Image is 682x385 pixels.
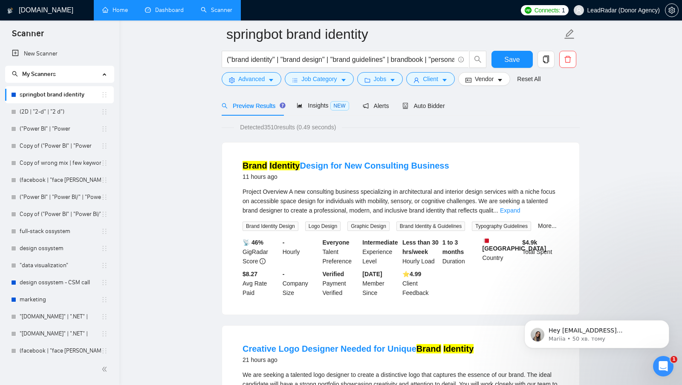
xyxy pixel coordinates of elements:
a: (facebook | "face [PERSON_NAME] [20,342,101,359]
input: Scanner name... [226,23,562,45]
button: setting [665,3,679,17]
li: (2D | "2-d" | "2 d") [5,103,114,120]
li: design ossystem [5,240,114,257]
span: info-circle [260,258,266,264]
a: New Scanner [12,45,107,62]
input: Search Freelance Jobs... [227,54,454,65]
span: delete [560,55,576,63]
a: ("Power BI" | "Power [20,120,101,137]
span: Alerts [363,102,389,109]
img: upwork-logo.png [525,7,532,14]
a: dashboardDashboard [145,6,184,14]
span: search [470,55,486,63]
span: Auto Bidder [402,102,445,109]
mark: Identity [443,344,474,353]
span: Job Category [301,74,337,84]
span: Project Overview A new consulting business specializing in architectural and interior design serv... [243,188,555,214]
li: full-stack ossystem [5,223,114,240]
li: New Scanner [5,45,114,62]
button: delete [559,51,576,68]
span: holder [101,228,108,235]
a: Expand [500,207,520,214]
span: Preview Results [222,102,283,109]
span: area-chart [297,102,303,108]
div: Member Since [361,269,401,297]
li: Copy of ("Power BI" | "Power BI/" | "Power BI-" | "/Power BI" | "Power BI," | "Power BI." | power... [5,206,114,223]
span: holder [101,91,108,98]
b: - [283,271,285,277]
button: settingAdvancedcaret-down [222,72,281,86]
a: springbot brand identity [20,86,101,103]
li: ("Power BI" | "Power [5,120,114,137]
a: More... [538,222,557,229]
span: caret-down [341,77,347,83]
div: Duration [441,238,481,266]
div: Hourly Load [401,238,441,266]
b: 📡 46% [243,239,263,246]
button: idcardVendorcaret-down [458,72,510,86]
span: holder [101,245,108,252]
li: (facebook | "face bo [5,342,114,359]
a: design ossystem [20,240,101,257]
li: (facebook | "face bo [5,172,114,189]
div: Hourly [281,238,321,266]
span: holder [101,160,108,166]
div: Total Spent [520,238,561,266]
span: holder [101,125,108,132]
a: "data visualization" [20,257,101,274]
span: Brand Identity & Guidelines [396,222,465,231]
mark: Brand [416,344,441,353]
b: 1 to 3 months [442,239,464,255]
a: Copy of wrong mix | few keywords [20,155,101,172]
span: search [222,103,228,109]
span: Connects: [535,6,560,15]
span: caret-down [497,77,503,83]
b: Less than 30 hrs/week [402,239,439,255]
span: holder [101,296,108,303]
span: ... [493,207,498,214]
li: "ASP.NET" | ".NET" | [5,325,114,342]
span: holder [101,143,108,149]
img: 🇧🇭 [483,238,489,244]
button: userClientcaret-down [406,72,455,86]
img: logo [7,4,13,17]
li: Copy of wrong mix | few keywords [5,155,114,172]
b: [DATE] [362,271,382,277]
span: holder [101,347,108,354]
b: - [283,239,285,246]
a: ("Power BI" | "Power BI/" | "Power BI-" | "/Power BI" | "Power BI," | "Power BI." | powerbi | "po... [20,189,101,206]
a: homeHome [102,6,128,14]
b: $8.27 [243,271,257,277]
span: robot [402,103,408,109]
a: (2D | "2-d" | "2 d") [20,103,101,120]
span: My Scanners [22,70,56,78]
span: My Scanners [12,70,56,78]
span: Insights [297,102,349,109]
span: user [576,7,582,13]
a: design ossystem - CSM call [20,274,101,291]
span: Graphic Design [347,222,390,231]
b: Intermediate [362,239,398,246]
div: Country [481,238,521,266]
div: 11 hours ago [243,172,449,182]
span: Detected 3510 results (0.49 seconds) [234,122,342,132]
span: holder [101,330,108,337]
span: Save [504,54,520,65]
span: copy [538,55,554,63]
span: double-left [101,365,110,373]
span: holder [101,313,108,320]
span: search [12,71,18,77]
b: Verified [323,271,344,277]
span: Vendor [475,74,494,84]
span: info-circle [458,57,464,62]
span: holder [101,177,108,184]
span: bars [292,77,298,83]
span: edit [564,29,575,40]
div: 21 hours ago [243,355,474,365]
span: setting [665,7,678,14]
span: Jobs [374,74,387,84]
a: Reset All [517,74,540,84]
span: 1 [562,6,565,15]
